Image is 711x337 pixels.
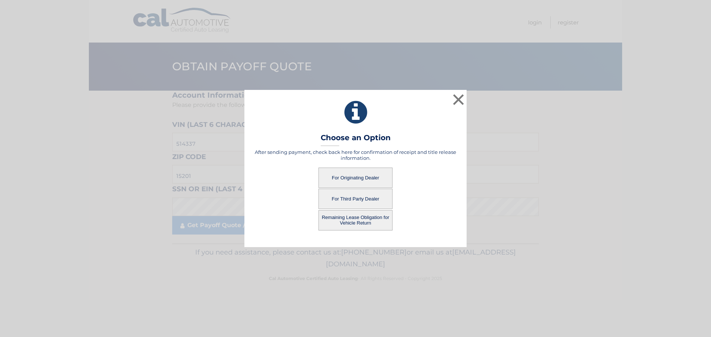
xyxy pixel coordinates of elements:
button: For Third Party Dealer [318,189,393,209]
button: Remaining Lease Obligation for Vehicle Return [318,210,393,230]
button: For Originating Dealer [318,168,393,188]
button: × [451,92,466,107]
h3: Choose an Option [321,133,391,146]
h5: After sending payment, check back here for confirmation of receipt and title release information. [254,149,457,161]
